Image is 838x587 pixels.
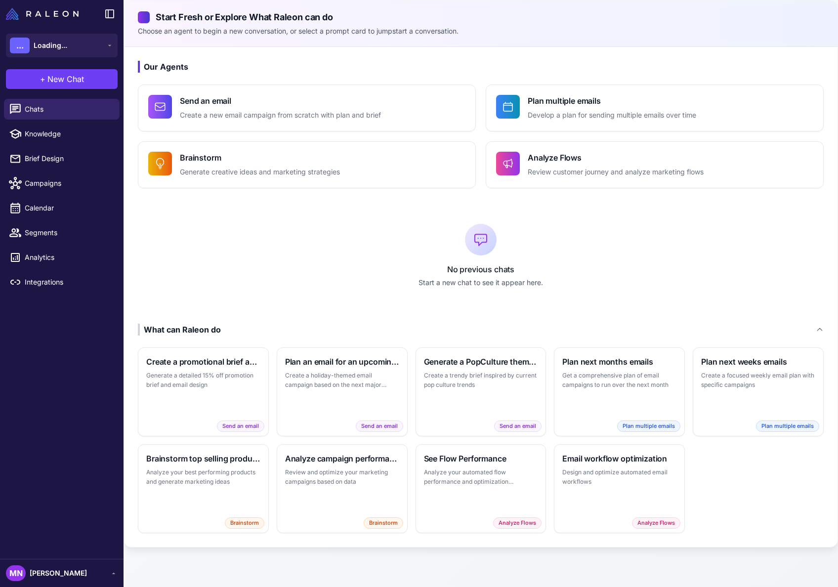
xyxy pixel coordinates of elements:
a: Analytics [4,247,120,268]
h3: See Flow Performance [424,453,538,464]
span: Brainstorm [364,517,403,529]
span: Segments [25,227,112,238]
h3: Generate a PopCulture themed brief [424,356,538,368]
h4: Analyze Flows [528,152,704,164]
h4: Plan multiple emails [528,95,696,107]
button: Brainstorm top selling productsAnalyze your best performing products and generate marketing ideas... [138,444,269,533]
span: Chats [25,104,112,115]
span: + [40,73,45,85]
span: Analyze Flows [632,517,680,529]
span: [PERSON_NAME] [30,568,87,579]
button: ...Loading... [6,34,118,57]
button: Email workflow optimizationDesign and optimize automated email workflowsAnalyze Flows [554,444,685,533]
button: Plan multiple emailsDevelop a plan for sending multiple emails over time [486,84,824,131]
a: Segments [4,222,120,243]
h4: Send an email [180,95,381,107]
p: Review and optimize your marketing campaigns based on data [285,467,399,487]
button: +New Chat [6,69,118,89]
div: MN [6,565,26,581]
button: Plan next months emailsGet a comprehensive plan of email campaigns to run over the next monthPlan... [554,347,685,436]
span: Send an email [217,420,264,432]
p: Create a new email campaign from scratch with plan and brief [180,110,381,121]
p: No previous chats [138,263,824,275]
button: Plan next weeks emailsCreate a focused weekly email plan with specific campaignsPlan multiple emails [693,347,824,436]
h3: Our Agents [138,61,824,73]
span: Campaigns [25,178,112,189]
button: Analyze campaign performanceReview and optimize your marketing campaigns based on dataBrainstorm [277,444,408,533]
span: Calendar [25,203,112,213]
p: Analyze your best performing products and generate marketing ideas [146,467,260,487]
button: Analyze FlowsReview customer journey and analyze marketing flows [486,141,824,188]
span: Analytics [25,252,112,263]
span: Brainstorm [225,517,264,529]
button: Create a promotional brief and emailGenerate a detailed 15% off promotion brief and email designS... [138,347,269,436]
span: Send an email [356,420,403,432]
span: Plan multiple emails [756,420,819,432]
h3: Create a promotional brief and email [146,356,260,368]
a: Chats [4,99,120,120]
button: Plan an email for an upcoming holidayCreate a holiday-themed email campaign based on the next maj... [277,347,408,436]
span: Knowledge [25,128,112,139]
p: Develop a plan for sending multiple emails over time [528,110,696,121]
button: See Flow PerformanceAnalyze your automated flow performance and optimization opportunitiesAnalyze... [416,444,546,533]
p: Create a holiday-themed email campaign based on the next major holiday [285,371,399,390]
p: Create a trendy brief inspired by current pop culture trends [424,371,538,390]
a: Brief Design [4,148,120,169]
a: Raleon Logo [6,8,83,20]
p: Choose an agent to begin a new conversation, or select a prompt card to jumpstart a conversation. [138,26,824,37]
img: Raleon Logo [6,8,79,20]
span: New Chat [47,73,84,85]
h3: Plan an email for an upcoming holiday [285,356,399,368]
h3: Plan next weeks emails [701,356,815,368]
p: Review customer journey and analyze marketing flows [528,167,704,178]
div: What can Raleon do [138,324,221,335]
h3: Analyze campaign performance [285,453,399,464]
span: Loading... [34,40,67,51]
h4: Brainstorm [180,152,340,164]
h2: Start Fresh or Explore What Raleon can do [138,10,824,24]
h3: Plan next months emails [562,356,676,368]
h3: Email workflow optimization [562,453,676,464]
a: Integrations [4,272,120,293]
p: Create a focused weekly email plan with specific campaigns [701,371,815,390]
a: Knowledge [4,124,120,144]
p: Generate creative ideas and marketing strategies [180,167,340,178]
span: Brief Design [25,153,112,164]
button: Generate a PopCulture themed briefCreate a trendy brief inspired by current pop culture trendsSen... [416,347,546,436]
span: Analyze Flows [493,517,542,529]
p: Design and optimize automated email workflows [562,467,676,487]
a: Calendar [4,198,120,218]
span: Send an email [494,420,542,432]
h3: Brainstorm top selling products [146,453,260,464]
p: Get a comprehensive plan of email campaigns to run over the next month [562,371,676,390]
p: Start a new chat to see it appear here. [138,277,824,288]
span: Integrations [25,277,112,288]
a: Campaigns [4,173,120,194]
p: Analyze your automated flow performance and optimization opportunities [424,467,538,487]
p: Generate a detailed 15% off promotion brief and email design [146,371,260,390]
button: Send an emailCreate a new email campaign from scratch with plan and brief [138,84,476,131]
div: ... [10,38,30,53]
span: Plan multiple emails [617,420,680,432]
button: BrainstormGenerate creative ideas and marketing strategies [138,141,476,188]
